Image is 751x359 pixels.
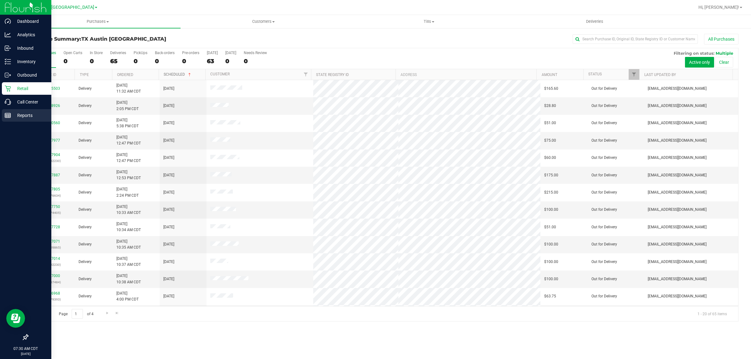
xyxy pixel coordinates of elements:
[116,152,141,164] span: [DATE] 12:47 PM CDT
[43,256,60,261] a: 11997014
[544,120,556,126] span: $51.00
[116,100,139,112] span: [DATE] 2:05 PM CDT
[15,19,181,24] span: Purchases
[11,44,49,52] p: Inbound
[648,155,707,161] span: [EMAIL_ADDRESS][DOMAIN_NAME]
[648,138,707,144] span: [EMAIL_ADDRESS][DOMAIN_NAME]
[116,221,141,233] span: [DATE] 10:34 AM CDT
[163,259,174,265] span: [DATE]
[116,186,139,198] span: [DATE] 2:24 PM CDT
[591,172,617,178] span: Out for Delivery
[210,72,230,76] a: Customer
[116,83,141,94] span: [DATE] 11:32 AM CDT
[3,351,49,356] p: [DATE]
[244,51,267,55] div: Needs Review
[225,58,236,65] div: 0
[11,31,49,38] p: Analytics
[79,86,92,92] span: Delivery
[117,73,133,77] a: Ordered
[512,15,677,28] a: Deliveries
[43,121,60,125] a: 12000560
[181,15,346,28] a: Customers
[43,104,60,108] a: 11708926
[544,276,558,282] span: $100.00
[43,187,60,191] a: 11997805
[11,18,49,25] p: Dashboard
[90,51,103,55] div: In Store
[674,51,714,56] span: Filtering on status:
[163,293,174,299] span: [DATE]
[32,245,71,250] p: (327209865)
[648,172,707,178] span: [EMAIL_ADDRESS][DOMAIN_NAME]
[648,120,707,126] span: [EMAIL_ADDRESS][DOMAIN_NAME]
[544,293,556,299] span: $63.75
[648,259,707,265] span: [EMAIL_ADDRESS][DOMAIN_NAME]
[11,71,49,79] p: Outbound
[110,51,126,55] div: Deliveries
[698,5,739,10] span: Hi, [PERSON_NAME]!
[64,58,82,65] div: 0
[163,224,174,230] span: [DATE]
[5,45,11,51] inline-svg: Inbound
[591,241,617,247] span: Out for Delivery
[207,58,218,65] div: 63
[134,51,147,55] div: PickUps
[81,36,166,42] span: TX Austin [GEOGRAPHIC_DATA]
[155,51,175,55] div: Back-orders
[43,205,60,209] a: 11997750
[704,34,738,44] button: All Purchases
[79,172,92,178] span: Delivery
[32,296,71,302] p: (327179393)
[316,73,349,77] a: State Registry ID
[544,103,556,109] span: $28.80
[116,204,141,216] span: [DATE] 10:33 AM CDT
[648,103,707,109] span: [EMAIL_ADDRESS][DOMAIN_NAME]
[578,19,612,24] span: Deliveries
[591,103,617,109] span: Out for Delivery
[163,120,174,126] span: [DATE]
[11,112,49,119] p: Reports
[591,224,617,230] span: Out for Delivery
[79,293,92,299] span: Delivery
[90,58,103,65] div: 0
[80,73,89,77] a: Type
[32,210,71,216] p: (327274405)
[11,98,49,106] p: Call Center
[32,279,71,285] p: (327187484)
[573,34,698,44] input: Search Purchase ID, Original ID, State Registry ID or Customer Name...
[79,207,92,213] span: Delivery
[346,19,511,24] span: Tills
[79,190,92,195] span: Delivery
[116,239,141,250] span: [DATE] 10:35 AM CDT
[28,36,264,42] h3: Purchase Summary:
[244,58,267,65] div: 0
[629,69,639,80] a: Filter
[591,207,617,213] span: Out for Delivery
[591,86,617,92] span: Out for Delivery
[544,86,558,92] span: $165.60
[163,190,174,195] span: [DATE]
[43,86,60,91] a: 11655503
[116,273,141,285] span: [DATE] 10:38 AM CDT
[3,346,49,351] p: 07:30 AM CDT
[544,155,556,161] span: $60.00
[116,117,139,129] span: [DATE] 5:38 PM CDT
[542,73,557,77] a: Amount
[15,15,181,28] a: Purchases
[43,291,60,296] a: 11996968
[544,172,558,178] span: $175.00
[544,259,558,265] span: $100.00
[163,276,174,282] span: [DATE]
[5,72,11,78] inline-svg: Outbound
[64,51,82,55] div: Open Carts
[692,309,732,318] span: 1 - 20 of 65 items
[648,207,707,213] span: [EMAIL_ADDRESS][DOMAIN_NAME]
[79,276,92,282] span: Delivery
[544,190,558,195] span: $215.00
[103,309,112,317] a: Go to the next page
[346,15,512,28] a: Tills
[301,69,311,80] a: Filter
[5,32,11,38] inline-svg: Analytics
[72,309,83,319] input: 1
[30,5,94,10] span: TX Austin [GEOGRAPHIC_DATA]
